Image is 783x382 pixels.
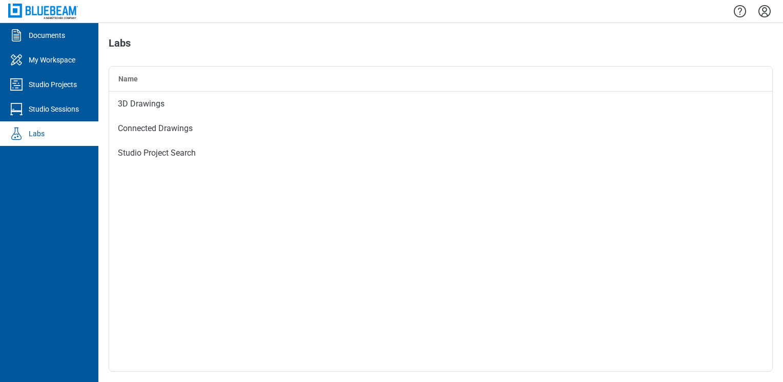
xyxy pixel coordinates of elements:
button: Settings [756,3,773,20]
div: 3D Drawings [109,92,772,116]
svg: Labs [8,125,25,142]
div: Connected Drawings [109,116,772,141]
span: Name [118,75,138,83]
div: My Workspace [29,55,75,65]
div: Studio Projects [29,79,77,90]
img: Bluebeam, Inc. [8,4,78,18]
div: Documents [29,30,65,40]
svg: Studio Sessions [8,101,25,117]
h1: Labs [109,37,131,54]
svg: Documents [8,27,25,44]
div: Studio Sessions [29,104,79,114]
svg: Studio Projects [8,76,25,93]
svg: My Workspace [8,52,25,68]
div: Studio Project Search [109,141,772,165]
div: Labs [29,129,45,139]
